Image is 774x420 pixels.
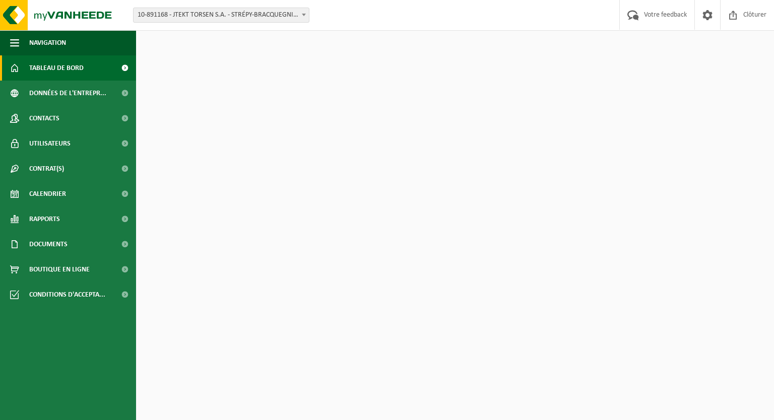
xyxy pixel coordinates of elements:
span: Navigation [29,30,66,55]
span: 10-891168 - JTEKT TORSEN S.A. - STRÉPY-BRACQUEGNIES [134,8,309,22]
span: Documents [29,232,68,257]
span: Rapports [29,206,60,232]
span: Données de l'entrepr... [29,81,106,106]
span: Tableau de bord [29,55,84,81]
span: Conditions d'accepta... [29,282,105,307]
span: Contrat(s) [29,156,64,181]
span: Boutique en ligne [29,257,90,282]
span: Calendrier [29,181,66,206]
span: Utilisateurs [29,131,71,156]
span: 10-891168 - JTEKT TORSEN S.A. - STRÉPY-BRACQUEGNIES [133,8,309,23]
span: Contacts [29,106,59,131]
